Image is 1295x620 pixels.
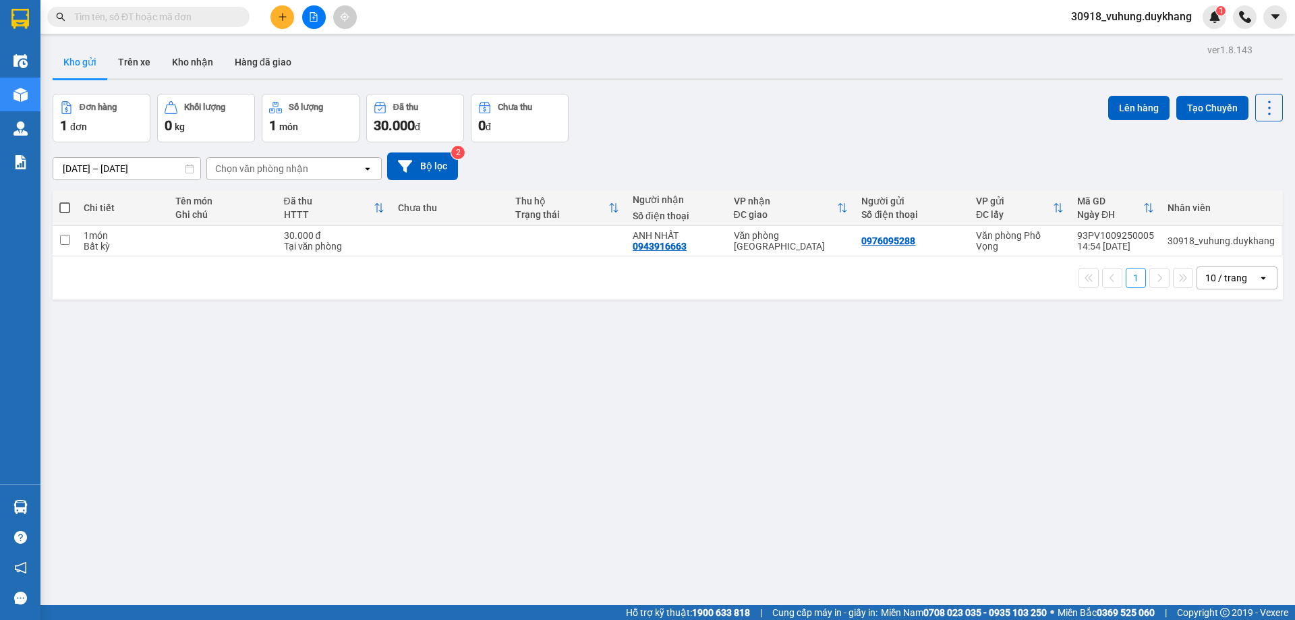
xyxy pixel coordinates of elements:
button: Đơn hàng1đơn [53,94,150,142]
div: Mã GD [1077,196,1143,206]
span: copyright [1220,608,1230,617]
span: món [279,121,298,132]
span: đ [486,121,491,132]
span: 1 [269,117,277,134]
span: plus [278,12,287,22]
span: 1 [60,117,67,134]
th: Toggle SortBy [277,190,391,226]
strong: 1900 633 818 [692,607,750,618]
div: Đã thu [393,103,418,112]
div: Người nhận [633,194,720,205]
div: 10 / trang [1205,271,1247,285]
div: 14:54 [DATE] [1077,241,1154,252]
div: 1 món [84,230,162,241]
span: Miền Nam [881,605,1047,620]
img: solution-icon [13,155,28,169]
button: Hàng đã giao [224,46,302,78]
th: Toggle SortBy [1070,190,1161,226]
svg: open [1258,273,1269,283]
button: Bộ lọc [387,152,458,180]
div: Ghi chú [175,209,270,220]
th: Toggle SortBy [969,190,1070,226]
span: | [1165,605,1167,620]
button: Số lượng1món [262,94,359,142]
span: message [14,592,27,604]
button: aim [333,5,357,29]
div: ĐC lấy [976,209,1053,220]
span: notification [14,561,27,574]
div: 30.000 đ [284,230,384,241]
div: HTTT [284,209,374,220]
button: Chưa thu0đ [471,94,569,142]
div: Số lượng [289,103,323,112]
div: 93PV1009250005 [1077,230,1154,241]
span: Cung cấp máy in - giấy in: [772,605,877,620]
sup: 2 [451,146,465,159]
div: ĐC giao [734,209,838,220]
span: Hỗ trợ kỹ thuật: [626,605,750,620]
span: aim [340,12,349,22]
div: Nhân viên [1168,202,1275,213]
strong: 0708 023 035 - 0935 103 250 [923,607,1047,618]
span: question-circle [14,531,27,544]
div: 30918_vuhung.duykhang [1168,235,1275,246]
div: Đã thu [284,196,374,206]
div: 0976095288 [861,235,915,246]
div: VP nhận [734,196,838,206]
img: logo-vxr [11,9,29,29]
button: Kho gửi [53,46,107,78]
div: Người gửi [861,196,962,206]
span: 1 [1218,6,1223,16]
div: Chi tiết [84,202,162,213]
button: file-add [302,5,326,29]
span: ⚪️ [1050,610,1054,615]
div: ver 1.8.143 [1207,43,1253,57]
div: Chưa thu [398,202,502,213]
span: kg [175,121,185,132]
img: warehouse-icon [13,500,28,514]
img: warehouse-icon [13,54,28,68]
div: Thu hộ [515,196,608,206]
div: Chưa thu [498,103,532,112]
button: Đã thu30.000đ [366,94,464,142]
span: | [760,605,762,620]
span: search [56,12,65,22]
div: Trạng thái [515,209,608,220]
div: Văn phòng Phố Vọng [976,230,1064,252]
input: Select a date range. [53,158,200,179]
span: 30918_vuhung.duykhang [1060,8,1203,25]
div: Tại văn phòng [284,241,384,252]
div: VP gửi [976,196,1053,206]
span: đơn [70,121,87,132]
th: Toggle SortBy [727,190,855,226]
button: caret-down [1263,5,1287,29]
img: warehouse-icon [13,88,28,102]
img: icon-new-feature [1209,11,1221,23]
button: Tạo Chuyến [1176,96,1248,120]
button: Kho nhận [161,46,224,78]
div: Bất kỳ [84,241,162,252]
img: phone-icon [1239,11,1251,23]
span: 0 [165,117,172,134]
span: file-add [309,12,318,22]
span: caret-down [1269,11,1282,23]
svg: open [362,163,373,174]
img: warehouse-icon [13,121,28,136]
button: Trên xe [107,46,161,78]
span: 0 [478,117,486,134]
div: Tên món [175,196,270,206]
button: plus [270,5,294,29]
span: đ [415,121,420,132]
div: Đơn hàng [80,103,117,112]
button: Khối lượng0kg [157,94,255,142]
div: ANH NHẤT [633,230,720,241]
span: Miền Bắc [1058,605,1155,620]
div: 0943916663 [633,241,687,252]
button: 1 [1126,268,1146,288]
span: 30.000 [374,117,415,134]
div: Chọn văn phòng nhận [215,162,308,175]
div: Ngày ĐH [1077,209,1143,220]
div: Số điện thoại [633,210,720,221]
div: Khối lượng [184,103,225,112]
th: Toggle SortBy [509,190,626,226]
